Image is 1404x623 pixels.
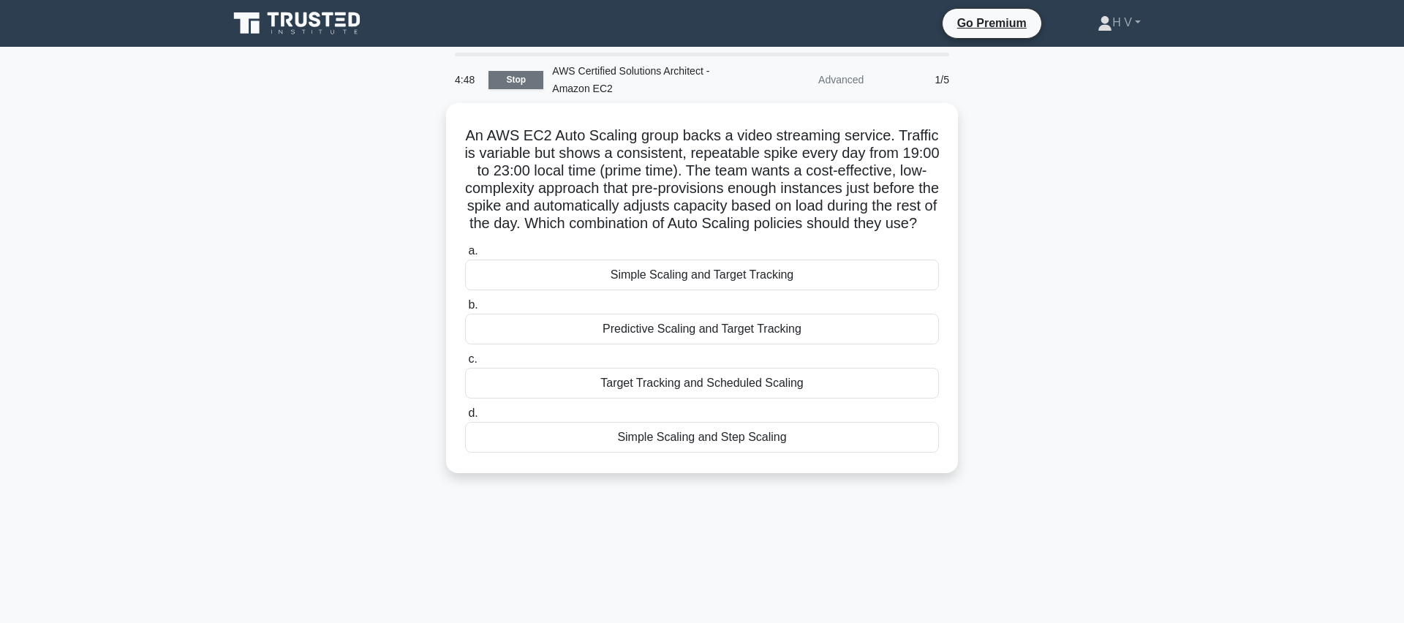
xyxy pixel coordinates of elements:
[465,368,939,399] div: Target Tracking and Scheduled Scaling
[465,422,939,453] div: Simple Scaling and Step Scaling
[446,65,488,94] div: 4:48
[468,407,478,419] span: d.
[872,65,958,94] div: 1/5
[1063,8,1176,37] a: H V
[465,260,939,290] div: Simple Scaling and Target Tracking
[488,71,543,89] a: Stop
[468,352,477,365] span: c.
[464,127,940,233] h5: An AWS EC2 Auto Scaling group backs a video streaming service. Traffic is variable but shows a co...
[468,298,478,311] span: b.
[543,56,744,103] div: AWS Certified Solutions Architect - Amazon EC2
[465,314,939,344] div: Predictive Scaling and Target Tracking
[468,244,478,257] span: a.
[744,65,872,94] div: Advanced
[948,14,1035,32] a: Go Premium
